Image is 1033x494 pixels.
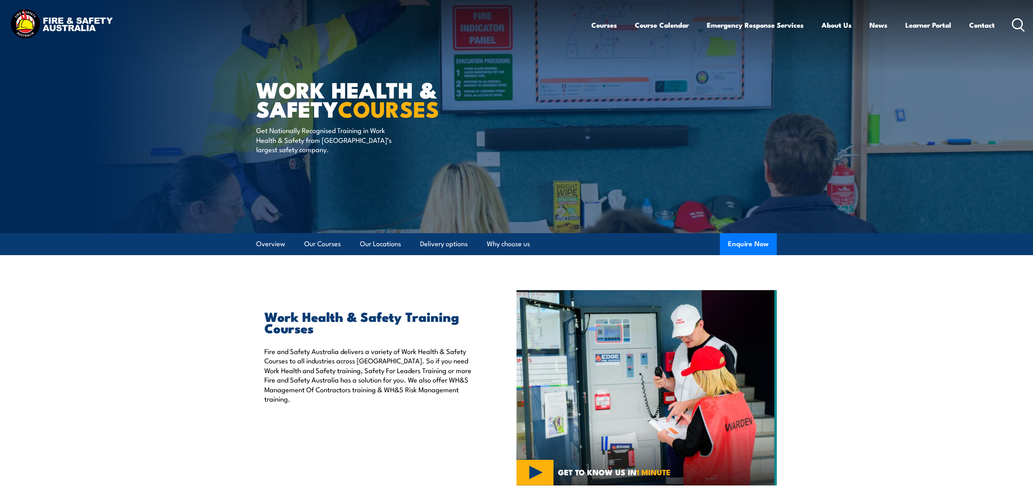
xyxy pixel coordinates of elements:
[256,233,285,255] a: Overview
[870,14,887,36] a: News
[256,80,457,118] h1: Work Health & Safety
[360,233,401,255] a: Our Locations
[822,14,852,36] a: About Us
[635,14,689,36] a: Course Calendar
[264,310,479,333] h2: Work Health & Safety Training Courses
[516,290,777,485] img: Workplace Health & Safety COURSES
[264,346,479,403] p: Fire and Safety Australia delivers a variety of Work Health & Safety Courses to all industries ac...
[487,233,530,255] a: Why choose us
[905,14,951,36] a: Learner Portal
[256,125,405,154] p: Get Nationally Recognised Training in Work Health & Safety from [GEOGRAPHIC_DATA]’s largest safet...
[591,14,617,36] a: Courses
[707,14,804,36] a: Emergency Response Services
[304,233,341,255] a: Our Courses
[969,14,995,36] a: Contact
[420,233,468,255] a: Delivery options
[720,233,777,255] button: Enquire Now
[338,91,439,125] strong: COURSES
[636,466,671,478] strong: 1 MINUTE
[558,468,671,476] span: GET TO KNOW US IN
